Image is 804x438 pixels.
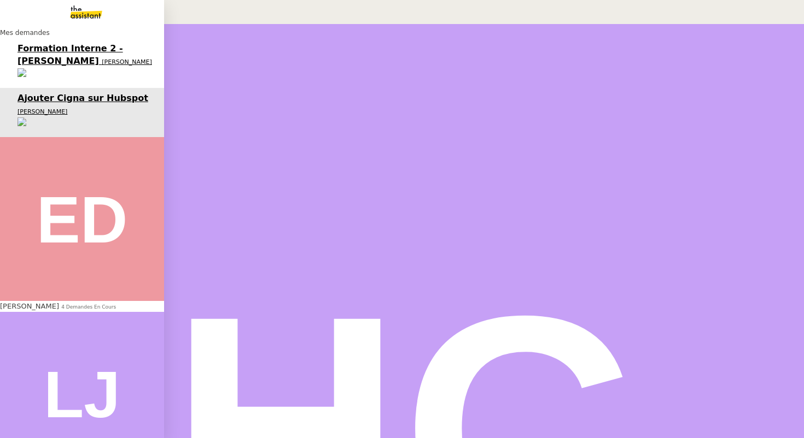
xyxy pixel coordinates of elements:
[61,304,116,310] span: 4 demandes en cours
[102,58,152,66] span: [PERSON_NAME]
[18,108,67,115] span: [PERSON_NAME]
[18,68,33,77] img: users%2Fa6PbEmLwvGXylUqKytRPpDpAx153%2Favatar%2Ffanny.png
[18,43,123,66] span: Formation Interne 2 - [PERSON_NAME]
[18,117,33,126] img: users%2FWH1OB8fxGAgLOjAz1TtlPPgOcGL2%2Favatar%2F32e28291-4026-4208-b892-04f74488d877
[18,93,148,103] span: Ajouter Cigna sur Hubspot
